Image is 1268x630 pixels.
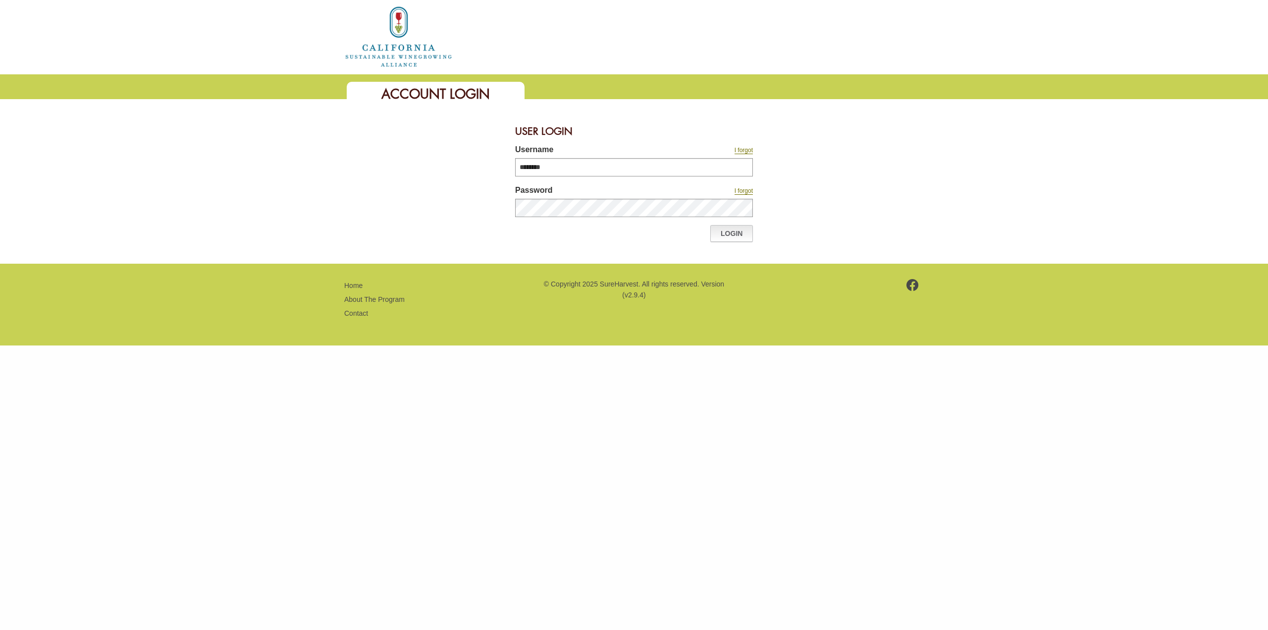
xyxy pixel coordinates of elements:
[906,279,919,291] img: footer-facebook.png
[735,187,753,195] a: I forgot
[344,32,453,40] a: Home
[344,295,405,303] a: About The Program
[710,225,753,242] a: Login
[344,309,368,317] a: Contact
[515,119,753,144] div: User Login
[515,144,669,158] label: Username
[542,279,726,301] p: © Copyright 2025 SureHarvest. All rights reserved. Version (v2.9.4)
[344,5,453,68] img: logo_cswa2x.png
[515,184,669,199] label: Password
[381,85,490,103] span: Account Login
[344,282,363,289] a: Home
[735,147,753,154] a: I forgot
